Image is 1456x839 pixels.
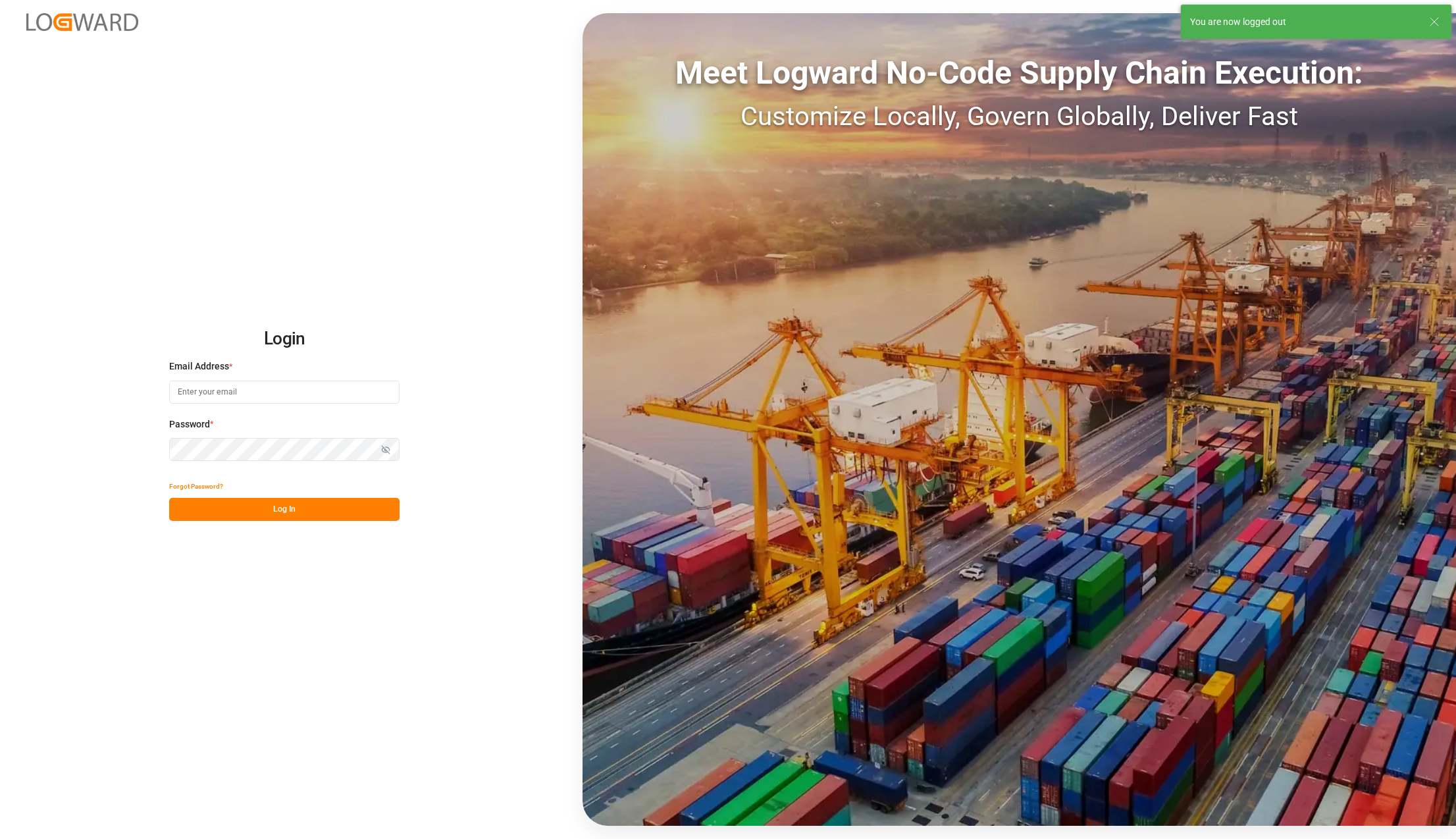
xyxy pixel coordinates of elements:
[169,418,210,431] span: Password
[1190,15,1417,29] div: You are now logged out
[169,318,400,360] h2: Login
[583,49,1456,97] div: Meet Logward No-Code Supply Chain Execution:
[169,381,400,404] input: Enter your email
[169,498,400,521] button: Log In
[169,475,223,498] button: Forgot Password?
[583,97,1456,136] div: Customize Locally, Govern Globally, Deliver Fast
[169,360,229,373] span: Email Address
[26,13,138,31] img: Logward_new_orange.png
